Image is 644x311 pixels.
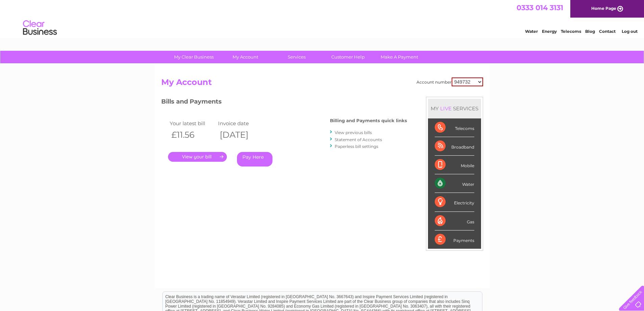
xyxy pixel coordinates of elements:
[161,77,483,90] h2: My Account
[435,174,474,193] div: Water
[335,130,372,135] a: View previous bills
[435,118,474,137] div: Telecoms
[163,4,482,33] div: Clear Business is a trading name of Verastar Limited (registered in [GEOGRAPHIC_DATA] No. 3667643...
[585,29,595,34] a: Blog
[168,119,217,128] td: Your latest bill
[416,77,483,86] div: Account number
[330,118,407,123] h4: Billing and Payments quick links
[168,128,217,142] th: £11.56
[216,128,265,142] th: [DATE]
[599,29,616,34] a: Contact
[237,152,272,166] a: Pay Here
[439,105,453,112] div: LIVE
[335,144,378,149] a: Paperless bill settings
[23,18,57,38] img: logo.png
[335,137,382,142] a: Statement of Accounts
[269,51,325,63] a: Services
[435,212,474,230] div: Gas
[435,193,474,212] div: Electricity
[435,230,474,249] div: Payments
[542,29,557,34] a: Energy
[161,97,407,109] h3: Bills and Payments
[216,119,265,128] td: Invoice date
[320,51,376,63] a: Customer Help
[168,152,227,162] a: .
[372,51,427,63] a: Make A Payment
[217,51,273,63] a: My Account
[517,3,563,12] a: 0333 014 3131
[561,29,581,34] a: Telecoms
[435,156,474,174] div: Mobile
[428,99,481,118] div: MY SERVICES
[435,137,474,156] div: Broadband
[622,29,638,34] a: Log out
[166,51,222,63] a: My Clear Business
[525,29,538,34] a: Water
